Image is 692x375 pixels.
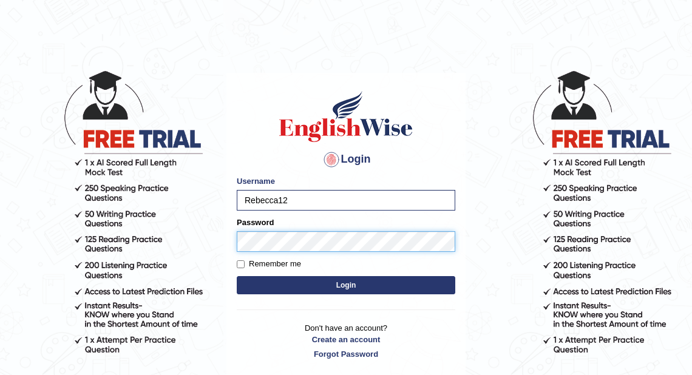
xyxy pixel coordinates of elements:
[237,260,245,268] input: Remember me
[237,334,455,345] a: Create an account
[277,89,415,144] img: Logo of English Wise sign in for intelligent practice with AI
[237,258,301,270] label: Remember me
[237,322,455,360] p: Don't have an account?
[237,276,455,294] button: Login
[237,348,455,360] a: Forgot Password
[237,217,274,228] label: Password
[237,175,275,187] label: Username
[237,150,455,169] h4: Login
